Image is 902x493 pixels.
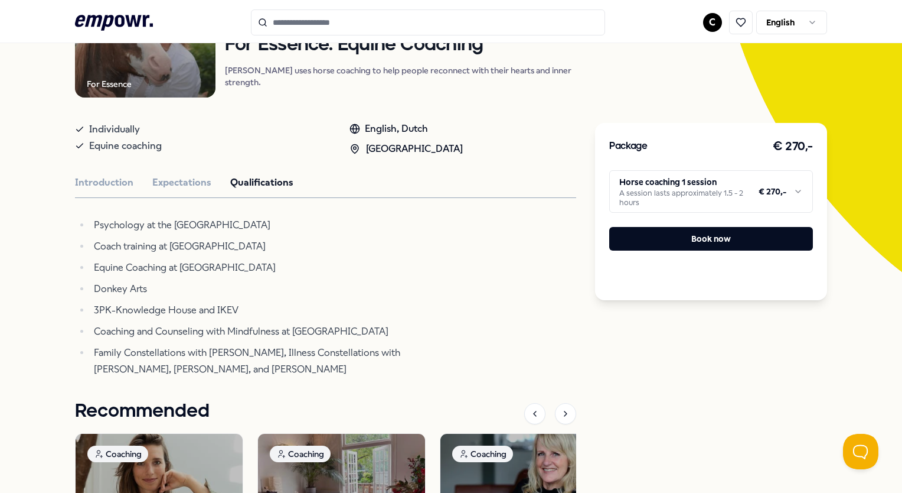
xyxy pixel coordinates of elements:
[225,35,576,56] h1: For Essence: Equine Coaching
[349,141,463,157] div: [GEOGRAPHIC_DATA]
[773,137,813,156] h3: € 270,-
[90,323,459,340] li: Coaching and Counseling with Mindfulness at [GEOGRAPHIC_DATA]
[609,227,812,251] button: Book now
[89,121,140,138] span: Individually
[225,64,576,88] p: [PERSON_NAME] uses horse coaching to help people reconnect with their hearts and inner strength.
[349,121,463,137] div: English, Dutch
[90,302,459,319] li: 3PK-Knowledge House and IKEV
[152,175,211,190] button: Expectations
[90,281,459,297] li: Donkey Arts
[87,77,132,90] div: For Essence
[90,217,459,233] li: Psychology at the [GEOGRAPHIC_DATA]
[90,238,459,255] li: Coach training at [GEOGRAPHIC_DATA]
[270,446,331,462] div: Coaching
[89,138,162,154] span: Equine coaching
[703,13,722,32] button: C
[90,345,459,378] li: Family Constellations with [PERSON_NAME], Illness Constellations with [PERSON_NAME], [PERSON_NAME...
[843,434,878,469] iframe: Help Scout Beacon - Open
[452,446,513,462] div: Coaching
[609,139,647,154] h3: Package
[90,260,459,276] li: Equine Coaching at [GEOGRAPHIC_DATA]
[75,175,133,190] button: Introduction
[251,9,605,35] input: Search for products, categories or subcategories
[75,397,210,426] h1: Recommended
[87,446,148,462] div: Coaching
[230,175,293,190] button: Qualifications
